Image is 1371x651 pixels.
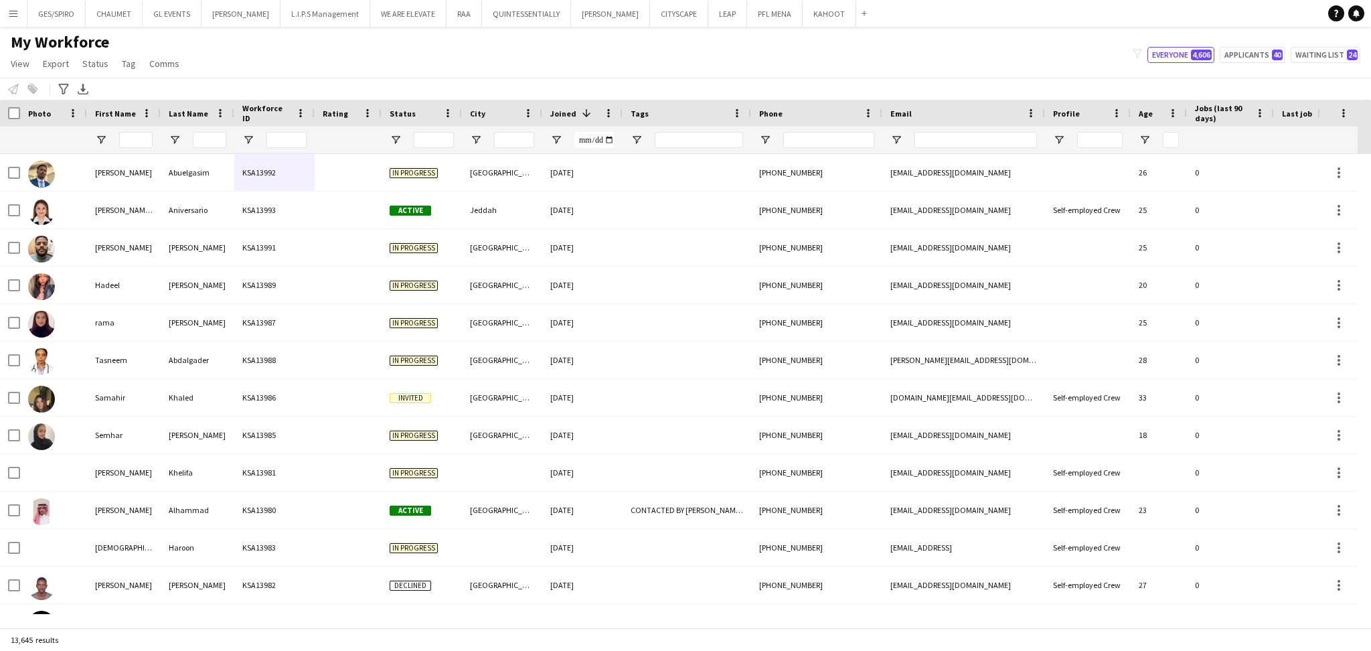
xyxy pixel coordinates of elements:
button: GL EVENTS [143,1,201,27]
div: KSA13981 [234,454,315,491]
div: KSA13991 [234,229,315,266]
button: CITYSCAPE [650,1,708,27]
div: KSA13987 [234,304,315,341]
div: [EMAIL_ADDRESS][DOMAIN_NAME] [882,604,1045,641]
img: Patricia Louise Aniversario [28,198,55,225]
span: Rating [323,108,348,119]
div: [PERSON_NAME] [87,492,161,528]
div: Self-employed Crew [1045,604,1131,641]
div: Samahir [87,379,161,416]
button: PFL MENA [747,1,803,27]
div: Aniversario [161,192,234,228]
div: [GEOGRAPHIC_DATA] [462,154,542,191]
div: [DATE] [542,267,623,303]
span: 4,606 [1191,50,1212,60]
span: Tags [631,108,649,119]
input: Email Filter Input [914,132,1037,148]
div: [DATE] [542,567,623,603]
div: [PHONE_NUMBER] [751,342,882,378]
div: [GEOGRAPHIC_DATA] [462,229,542,266]
span: Active [390,506,431,516]
img: Mustafa Yousif [28,573,55,600]
a: Comms [144,55,185,72]
div: [PERSON_NAME] [PERSON_NAME] [87,192,161,228]
div: [EMAIL_ADDRESS][DOMAIN_NAME] [882,192,1045,228]
div: Tasneem [87,342,161,378]
div: 28 [1131,342,1187,378]
span: Declined [390,581,431,591]
div: 0 [1187,454,1274,491]
button: Open Filter Menu [1139,134,1151,146]
div: 0 [1187,567,1274,603]
div: [GEOGRAPHIC_DATA] [462,492,542,528]
button: [PERSON_NAME] [201,1,280,27]
div: Khaled [161,379,234,416]
div: [PHONE_NUMBER] [751,567,882,603]
button: KAHOOT [803,1,856,27]
div: 25 [1131,229,1187,266]
span: 40 [1272,50,1283,60]
div: 33 [1131,379,1187,416]
span: Email [890,108,912,119]
div: Alhammad [161,492,234,528]
span: Workforce ID [242,103,291,123]
div: Self-employed Crew [1045,192,1131,228]
input: Last Name Filter Input [193,132,226,148]
div: 27 [1131,567,1187,603]
input: Status Filter Input [414,132,454,148]
span: In progress [390,281,438,291]
div: [GEOGRAPHIC_DATA] [462,417,542,453]
span: Status [82,58,108,70]
div: 0 [1187,604,1274,641]
span: Jobs (last 90 days) [1195,103,1250,123]
div: [PERSON_NAME] [161,417,234,453]
span: In progress [390,468,438,478]
img: Samahir Khaled [28,386,55,413]
div: [DATE] [542,154,623,191]
a: View [5,55,35,72]
div: [DATE] [542,342,623,378]
div: [PERSON_NAME] [161,304,234,341]
div: 25 [1131,192,1187,228]
div: KSA13992 [234,154,315,191]
span: Tag [122,58,136,70]
img: Mohamed Abuelgasim [28,161,55,188]
div: 0 [1187,304,1274,341]
div: TAJELDEIN [87,604,161,641]
div: [EMAIL_ADDRESS][DOMAIN_NAME] [882,229,1045,266]
div: [PHONE_NUMBER] [751,454,882,491]
span: Comms [149,58,179,70]
div: [DATE] [542,492,623,528]
div: [DATE] [542,304,623,341]
div: Haroon [161,529,234,566]
div: [PHONE_NUMBER] [751,154,882,191]
div: [PERSON_NAME] [87,454,161,491]
button: Waiting list24 [1291,47,1360,63]
div: Khelifa [161,454,234,491]
input: First Name Filter Input [119,132,153,148]
div: [EMAIL_ADDRESS][DOMAIN_NAME] [882,267,1045,303]
div: [PHONE_NUMBER] [751,529,882,566]
div: [GEOGRAPHIC_DATA] [462,567,542,603]
div: 0 [1187,379,1274,416]
img: rama haissam [28,311,55,338]
div: Abuelgasim [161,154,234,191]
div: [PERSON_NAME] [87,567,161,603]
div: KSA13993 [234,192,315,228]
a: Tag [116,55,141,72]
div: [PERSON_NAME] [161,267,234,303]
div: 0 [1187,154,1274,191]
div: [EMAIL_ADDRESS][DOMAIN_NAME] [882,304,1045,341]
div: [DATE] [542,454,623,491]
span: In progress [390,168,438,178]
input: Workforce ID Filter Input [266,132,307,148]
input: Joined Filter Input [574,132,615,148]
input: Phone Filter Input [783,132,874,148]
div: 26 [1131,154,1187,191]
div: 23 [1131,492,1187,528]
div: 0 [1187,229,1274,266]
span: In progress [390,543,438,553]
span: Status [390,108,416,119]
span: View [11,58,29,70]
span: My Workforce [11,32,109,52]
